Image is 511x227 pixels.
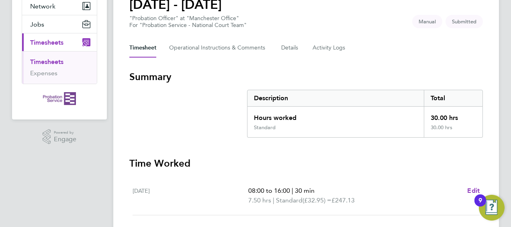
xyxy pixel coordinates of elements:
h3: Summary [129,70,483,83]
button: Timesheet [129,38,156,58]
div: Summary [247,90,483,138]
span: £247.13 [331,196,355,204]
h3: Time Worked [129,157,483,170]
span: | [292,187,293,194]
span: (£32.95) = [303,196,331,204]
button: Open Resource Center, 9 new notifications [479,195,505,221]
span: Standard [276,196,303,205]
a: Go to home page [22,92,97,105]
div: 30.00 hrs [424,107,482,124]
button: Jobs [22,15,97,33]
div: Timesheets [22,51,97,84]
button: Details [281,38,300,58]
div: Description [247,90,424,106]
span: Timesheets [30,39,63,46]
a: Timesheets [30,58,63,66]
div: Hours worked [247,107,424,124]
span: Network [30,2,55,10]
div: Total [424,90,482,106]
button: Activity Logs [313,38,346,58]
span: 7.50 hrs [248,196,271,204]
span: | [273,196,274,204]
div: 9 [478,200,482,211]
img: probationservice-logo-retina.png [43,92,76,105]
span: This timesheet was manually created. [412,15,442,28]
span: This timesheet is Submitted. [446,15,483,28]
div: Standard [254,124,276,131]
div: [DATE] [133,186,248,205]
span: 30 min [295,187,315,194]
button: Timesheets [22,33,97,51]
div: "Probation Officer" at "Manchester Office" [129,15,247,29]
span: Edit [467,187,480,194]
a: Expenses [30,69,57,77]
span: Engage [54,136,76,143]
div: For "Probation Service - National Court Team" [129,22,247,29]
span: Jobs [30,21,44,28]
span: Powered by [54,129,76,136]
a: Powered byEngage [43,129,77,144]
a: Edit [467,186,480,196]
div: 30.00 hrs [424,124,482,137]
span: 08:00 to 16:00 [248,187,290,194]
button: Operational Instructions & Comments [169,38,268,58]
